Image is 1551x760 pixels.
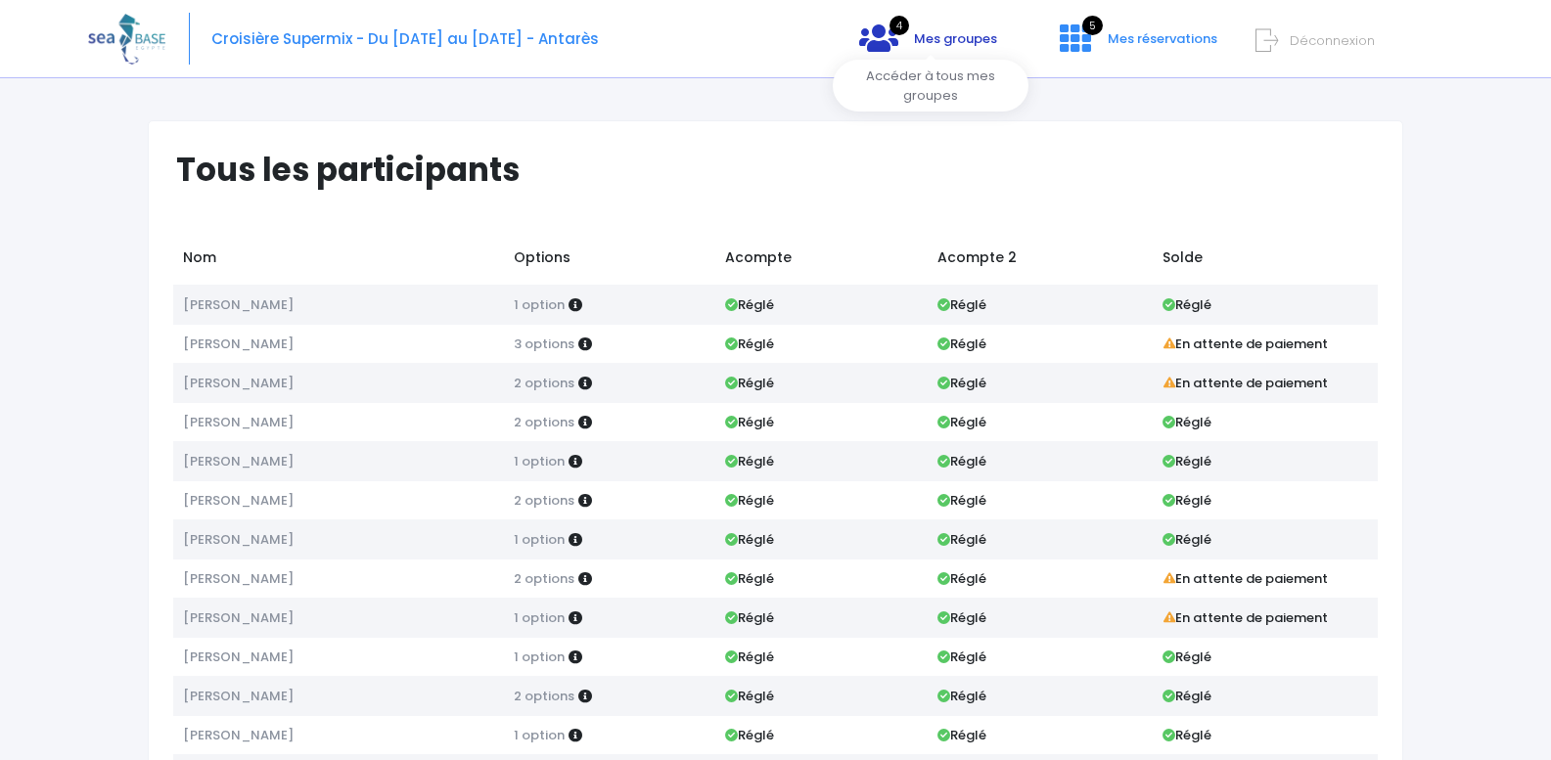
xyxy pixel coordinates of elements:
span: [PERSON_NAME] [183,295,294,314]
strong: Réglé [1163,295,1211,314]
strong: Réglé [1163,726,1211,744]
h1: Tous les participants [176,151,1392,189]
strong: En attente de paiement [1163,335,1329,353]
strong: Réglé [937,648,986,666]
span: [PERSON_NAME] [183,413,294,431]
strong: Réglé [725,569,774,588]
span: [PERSON_NAME] [183,452,294,470]
a: 4 Mes groupes [844,36,1013,55]
span: 2 options [514,569,574,588]
span: [PERSON_NAME] [183,569,294,588]
span: 2 options [514,491,574,510]
strong: Réglé [1163,491,1211,510]
strong: Réglé [725,687,774,705]
strong: Réglé [937,335,986,353]
td: Nom [173,238,504,285]
span: 1 option [514,295,565,314]
td: Acompte [716,238,928,285]
span: [PERSON_NAME] [183,726,294,744]
strong: En attente de paiement [1163,374,1329,392]
strong: En attente de paiement [1163,569,1329,588]
td: Solde [1153,238,1378,285]
span: [PERSON_NAME] [183,491,294,510]
span: [PERSON_NAME] [183,687,294,705]
strong: Réglé [725,335,774,353]
strong: Réglé [725,452,774,470]
strong: Réglé [725,491,774,510]
strong: Réglé [725,295,774,314]
span: 2 options [514,687,574,705]
strong: Réglé [725,413,774,431]
span: Croisière Supermix - Du [DATE] au [DATE] - Antarès [211,28,599,49]
span: 2 options [514,374,574,392]
span: 4 [890,16,909,35]
strong: Réglé [937,374,986,392]
strong: Réglé [937,413,986,431]
strong: Réglé [937,491,986,510]
strong: Réglé [725,374,774,392]
span: [PERSON_NAME] [183,530,294,549]
strong: Réglé [725,608,774,627]
span: [PERSON_NAME] [183,648,294,666]
strong: Réglé [1163,452,1211,470]
strong: Réglé [725,648,774,666]
span: 2 options [514,413,574,431]
strong: Réglé [1163,648,1211,666]
td: Options [504,238,715,285]
strong: Réglé [937,452,986,470]
strong: Réglé [725,726,774,744]
strong: Réglé [725,530,774,549]
strong: En attente de paiement [1163,608,1329,627]
strong: Réglé [1163,413,1211,431]
span: [PERSON_NAME] [183,374,294,392]
span: 1 option [514,608,565,627]
span: 1 option [514,452,565,470]
div: Accéder à tous mes groupes [833,60,1028,112]
span: Déconnexion [1290,31,1375,50]
span: Mes groupes [914,29,997,48]
span: 1 option [514,530,565,549]
strong: Réglé [937,608,986,627]
td: Acompte 2 [928,238,1153,285]
span: [PERSON_NAME] [183,335,294,353]
strong: Réglé [937,569,986,588]
strong: Réglé [937,726,986,744]
strong: Réglé [937,295,986,314]
span: 5 [1082,16,1103,35]
a: 5 Mes réservations [1044,36,1229,55]
span: 1 option [514,726,565,744]
span: Mes réservations [1108,29,1217,48]
span: 3 options [514,335,574,353]
strong: Réglé [1163,530,1211,549]
strong: Réglé [937,530,986,549]
span: 1 option [514,648,565,666]
span: [PERSON_NAME] [183,608,294,627]
strong: Réglé [1163,687,1211,705]
strong: Réglé [937,687,986,705]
